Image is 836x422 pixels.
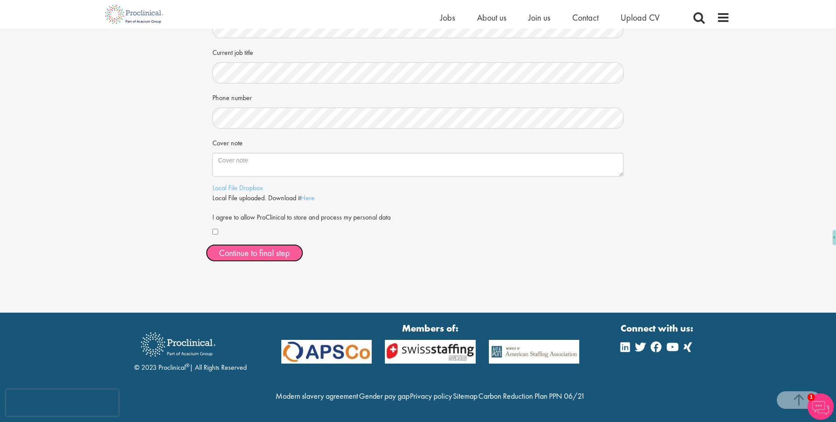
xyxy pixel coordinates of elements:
label: Phone number [212,90,252,103]
a: Local File [212,183,237,192]
span: 1 [807,393,815,401]
a: About us [477,12,506,23]
label: Cover note [212,135,243,148]
a: Join us [528,12,550,23]
a: Dropbox [239,183,263,192]
strong: Members of: [281,321,580,335]
a: Sitemap [453,391,477,401]
label: I agree to allow ProClinical to store and process my personal data [212,209,391,223]
img: APSCo [378,340,482,364]
span: Local File uploaded. Download it [212,193,315,202]
a: Privacy policy [410,391,452,401]
iframe: reCAPTCHA [6,390,118,416]
a: Gender pay gap [359,391,409,401]
a: Here [301,193,315,202]
div: © 2023 Proclinical | All Rights Reserved [134,326,247,373]
a: Carbon Reduction Plan PPN 06/21 [478,391,585,401]
img: Proclinical Recruitment [134,326,222,363]
strong: Connect with us: [621,321,695,335]
img: APSCo [482,340,586,364]
span: Continue to final step [219,247,290,259]
img: Chatbot [807,393,834,420]
button: Continue to final step [206,244,303,262]
label: Current job title [212,45,253,58]
sup: ® [186,362,190,369]
a: Modern slavery agreement [276,391,358,401]
a: Upload CV [621,12,660,23]
a: Contact [572,12,599,23]
img: APSCo [275,340,379,364]
a: Jobs [440,12,455,23]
